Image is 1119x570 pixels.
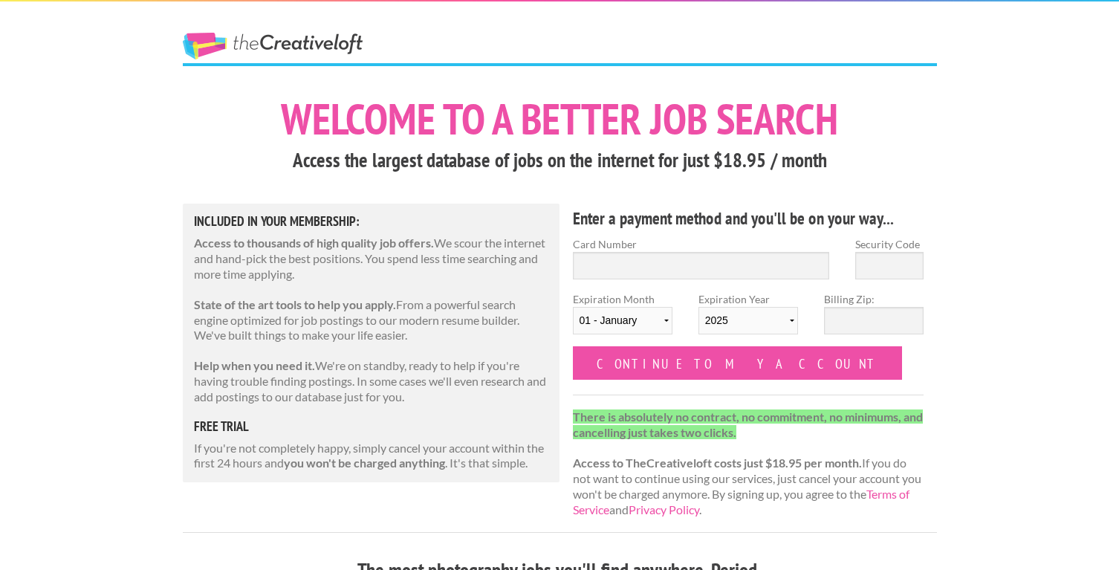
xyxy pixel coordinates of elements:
[194,358,315,372] strong: Help when you need it.
[194,297,549,343] p: From a powerful search engine optimized for job postings to our modern resume builder. We've buil...
[573,409,923,439] strong: There is absolutely no contract, no commitment, no minimums, and cancelling just takes two clicks.
[573,236,830,252] label: Card Number
[194,358,549,404] p: We're on standby, ready to help if you're having trouble finding postings. In some cases we'll ev...
[573,487,909,516] a: Terms of Service
[824,291,924,307] label: Billing Zip:
[573,291,672,346] label: Expiration Month
[629,502,699,516] a: Privacy Policy
[698,307,798,334] select: Expiration Year
[183,97,937,140] h1: Welcome to a better job search
[194,297,396,311] strong: State of the art tools to help you apply.
[698,291,798,346] label: Expiration Year
[284,456,445,470] strong: you won't be charged anything
[573,346,903,380] input: Continue to my account
[194,420,549,433] h5: free trial
[194,215,549,228] h5: Included in Your Membership:
[183,146,937,175] h3: Access the largest database of jobs on the internet for just $18.95 / month
[194,236,434,250] strong: Access to thousands of high quality job offers.
[194,441,549,472] p: If you're not completely happy, simply cancel your account within the first 24 hours and . It's t...
[194,236,549,282] p: We scour the internet and hand-pick the best positions. You spend less time searching and more ti...
[573,307,672,334] select: Expiration Month
[855,236,924,252] label: Security Code
[573,456,862,470] strong: Access to TheCreativeloft costs just $18.95 per month.
[183,33,363,59] a: The Creative Loft
[573,409,924,518] p: If you do not want to continue using our services, just cancel your account you won't be charged ...
[573,207,924,230] h4: Enter a payment method and you'll be on your way...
